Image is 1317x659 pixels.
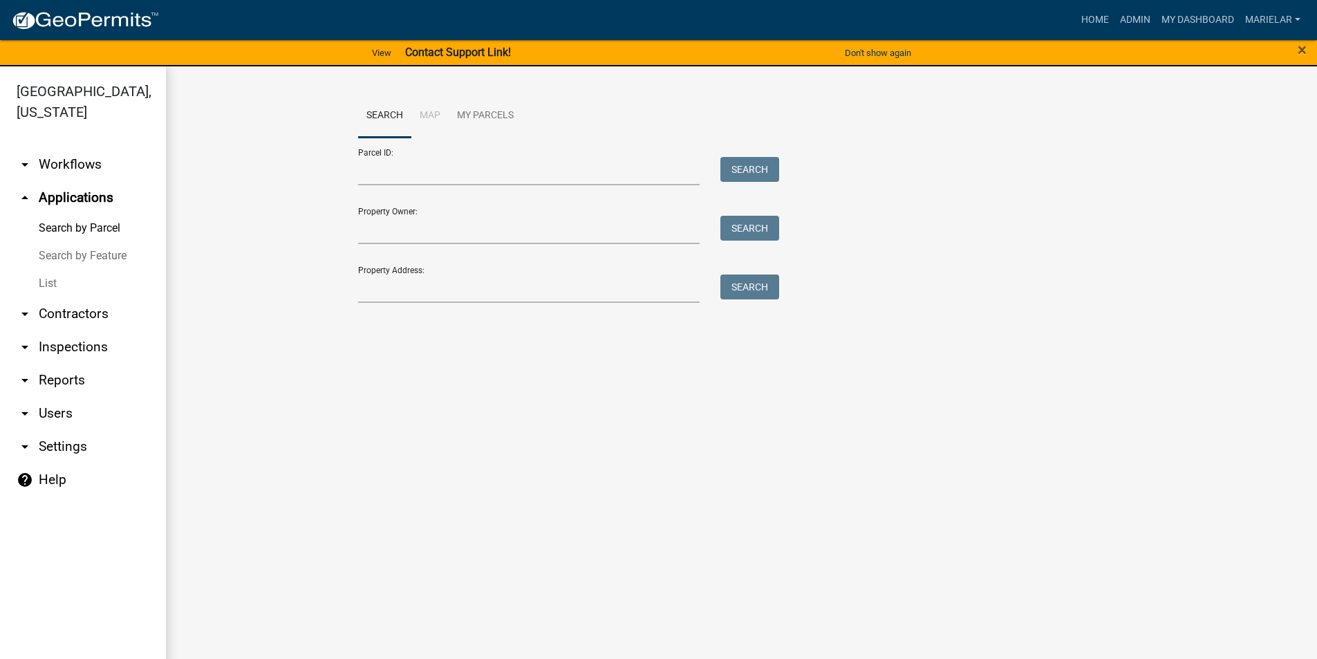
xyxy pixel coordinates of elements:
[366,41,397,64] a: View
[17,438,33,455] i: arrow_drop_down
[1298,40,1307,59] span: ×
[1076,7,1114,33] a: Home
[17,372,33,389] i: arrow_drop_down
[17,189,33,206] i: arrow_drop_up
[17,306,33,322] i: arrow_drop_down
[1298,41,1307,58] button: Close
[839,41,917,64] button: Don't show again
[720,157,779,182] button: Search
[17,156,33,173] i: arrow_drop_down
[449,94,522,138] a: My Parcels
[17,472,33,488] i: help
[405,46,511,59] strong: Contact Support Link!
[720,275,779,299] button: Search
[1240,7,1306,33] a: marielar
[17,339,33,355] i: arrow_drop_down
[358,94,411,138] a: Search
[1156,7,1240,33] a: My Dashboard
[17,405,33,422] i: arrow_drop_down
[1114,7,1156,33] a: Admin
[720,216,779,241] button: Search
